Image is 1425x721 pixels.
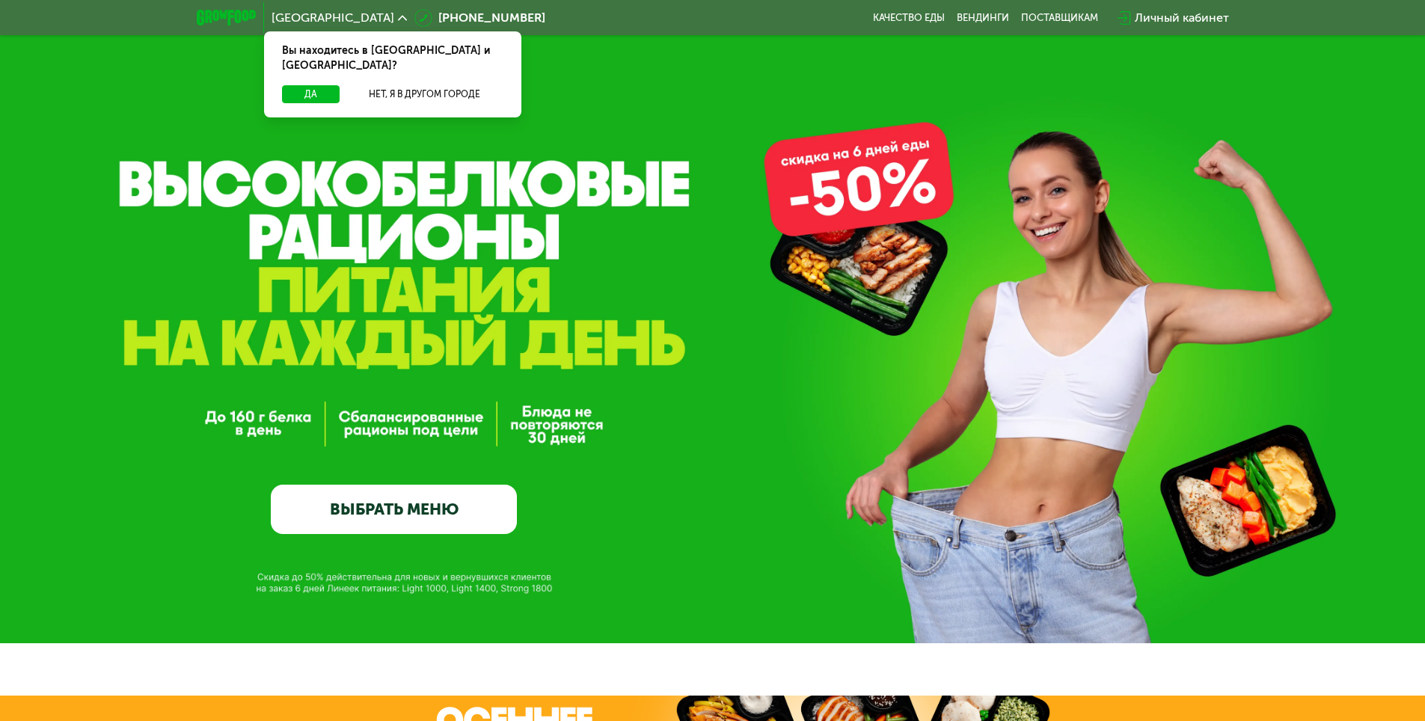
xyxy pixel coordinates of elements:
button: Да [282,85,340,103]
div: поставщикам [1021,12,1098,24]
a: Вендинги [957,12,1009,24]
a: [PHONE_NUMBER] [414,9,545,27]
a: ВЫБРАТЬ МЕНЮ [271,485,517,534]
button: Нет, я в другом городе [346,85,503,103]
span: [GEOGRAPHIC_DATA] [272,12,394,24]
a: Качество еды [873,12,945,24]
div: Личный кабинет [1135,9,1229,27]
div: Вы находитесь в [GEOGRAPHIC_DATA] и [GEOGRAPHIC_DATA]? [264,31,521,85]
